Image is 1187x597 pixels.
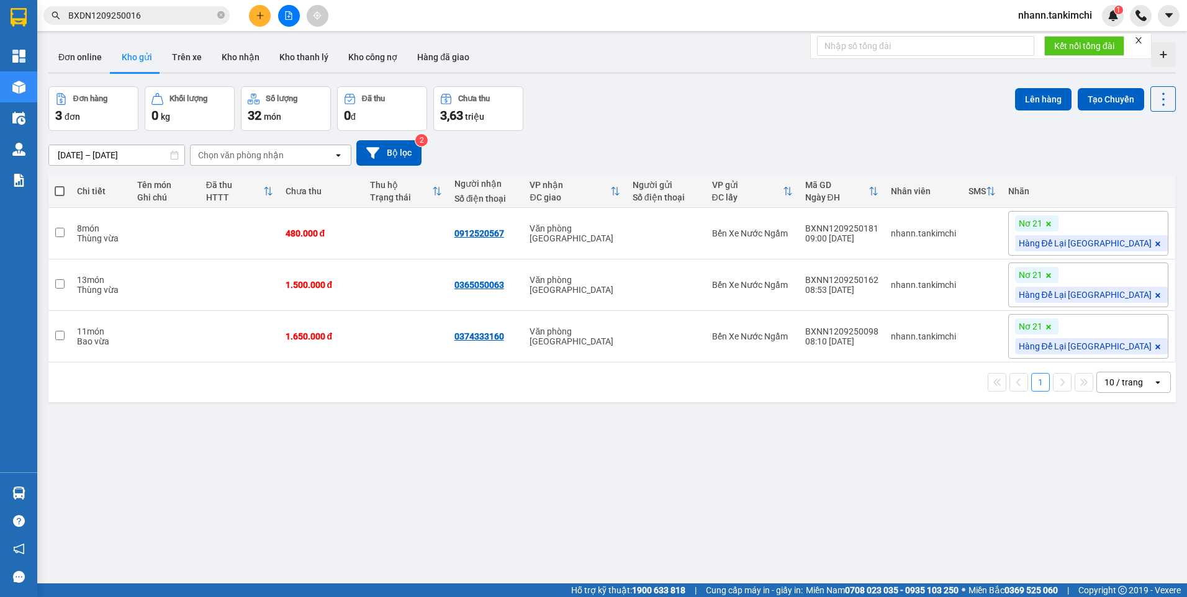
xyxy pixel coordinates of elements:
[169,94,207,103] div: Khối lượng
[284,11,293,20] span: file-add
[458,94,490,103] div: Chưa thu
[351,112,356,122] span: đ
[891,228,956,238] div: nhann.tankimchi
[454,194,518,204] div: Số điện thoại
[77,223,125,233] div: 8 món
[13,543,25,555] span: notification
[817,36,1034,56] input: Nhập số tổng đài
[52,11,60,20] span: search
[12,81,25,94] img: warehouse-icon
[1114,6,1123,14] sup: 1
[12,143,25,156] img: warehouse-icon
[1108,10,1119,21] img: icon-new-feature
[137,192,194,202] div: Ghi chú
[206,192,263,202] div: HTTT
[712,331,793,341] div: Bến Xe Nước Ngầm
[968,583,1058,597] span: Miền Bắc
[212,42,269,72] button: Kho nhận
[571,583,685,597] span: Hỗ trợ kỹ thuật:
[805,326,878,336] div: BXNN1209250098
[344,108,351,123] span: 0
[1153,377,1163,387] svg: open
[1031,373,1050,392] button: 1
[313,11,322,20] span: aim
[962,175,1002,208] th: Toggle SortBy
[151,108,158,123] span: 0
[805,233,878,243] div: 09:00 [DATE]
[73,94,107,103] div: Đơn hàng
[1004,585,1058,595] strong: 0369 525 060
[137,180,194,190] div: Tên món
[198,149,284,161] div: Chọn văn phòng nhận
[65,112,80,122] span: đơn
[454,179,518,189] div: Người nhận
[433,86,523,131] button: Chưa thu3,63 triệu
[454,280,504,290] div: 0365050063
[891,280,956,290] div: nhann.tankimchi
[706,175,799,208] th: Toggle SortBy
[68,9,215,22] input: Tìm tên, số ĐT hoặc mã đơn
[1019,289,1152,300] span: Hàng Để Lại [GEOGRAPHIC_DATA]
[530,180,610,190] div: VP nhận
[632,585,685,595] strong: 1900 633 818
[286,228,358,238] div: 480.000 đ
[48,42,112,72] button: Đơn online
[48,86,138,131] button: Đơn hàng3đơn
[162,42,212,72] button: Trên xe
[13,571,25,583] span: message
[454,331,504,341] div: 0374333160
[1104,376,1143,388] div: 10 / trang
[695,583,697,597] span: |
[11,8,27,27] img: logo-vxr
[266,94,297,103] div: Số lượng
[712,180,783,190] div: VP gửi
[248,108,261,123] span: 32
[706,583,803,597] span: Cung cấp máy in - giấy in:
[249,5,271,27] button: plus
[145,86,235,131] button: Khối lượng0kg
[962,588,965,593] span: ⚪️
[370,192,432,202] div: Trạng thái
[77,326,125,336] div: 11 món
[530,326,620,346] div: Văn phòng [GEOGRAPHIC_DATA]
[1163,10,1175,21] span: caret-down
[307,5,328,27] button: aim
[362,94,385,103] div: Đã thu
[454,228,504,238] div: 0912520567
[805,336,878,346] div: 08:10 [DATE]
[1019,321,1042,332] span: Nơ 21
[1067,583,1069,597] span: |
[1019,238,1152,249] span: Hàng Để Lại [GEOGRAPHIC_DATA]
[264,112,281,122] span: món
[370,180,432,190] div: Thu hộ
[356,140,422,166] button: Bộ lọc
[805,223,878,233] div: BXNN1209250181
[523,175,626,208] th: Toggle SortBy
[465,112,484,122] span: triệu
[1019,218,1042,229] span: Nơ 21
[286,331,358,341] div: 1.650.000 đ
[269,42,338,72] button: Kho thanh lý
[13,515,25,527] span: question-circle
[712,228,793,238] div: Bến Xe Nước Ngầm
[845,585,959,595] strong: 0708 023 035 - 0935 103 250
[1008,7,1102,23] span: nhann.tankimchi
[77,186,125,196] div: Chi tiết
[112,42,162,72] button: Kho gửi
[241,86,331,131] button: Số lượng32món
[799,175,885,208] th: Toggle SortBy
[1019,341,1152,352] span: Hàng Để Lại [GEOGRAPHIC_DATA]
[415,134,428,146] sup: 2
[891,186,956,196] div: Nhân viên
[1151,42,1176,67] div: Tạo kho hàng mới
[278,5,300,27] button: file-add
[440,108,463,123] span: 3,63
[77,285,125,295] div: Thùng vừa
[1054,39,1114,53] span: Kết nối tổng đài
[217,11,225,19] span: close-circle
[364,175,448,208] th: Toggle SortBy
[891,331,956,341] div: nhann.tankimchi
[12,487,25,500] img: warehouse-icon
[49,145,184,165] input: Select a date range.
[77,275,125,285] div: 13 món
